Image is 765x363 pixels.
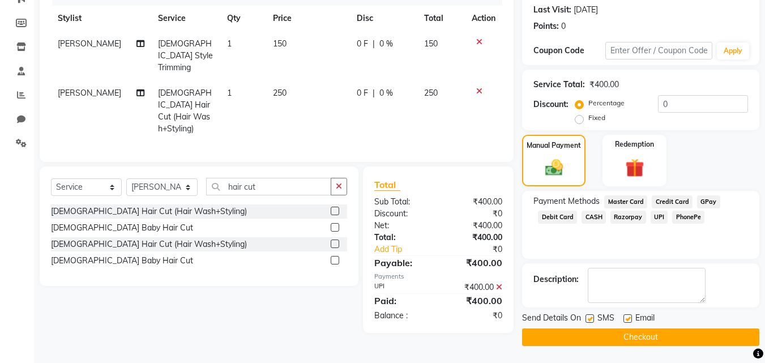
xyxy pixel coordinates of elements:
span: Razorpay [610,211,646,224]
button: Apply [717,42,749,59]
div: Payments [374,272,502,281]
span: 0 F [357,38,368,50]
th: Stylist [51,6,151,31]
div: Paid: [366,294,438,308]
div: Description: [533,274,579,285]
span: 1 [227,39,232,49]
th: Disc [350,6,417,31]
button: Checkout [522,328,759,346]
div: Balance : [366,310,438,322]
div: [DEMOGRAPHIC_DATA] Baby Hair Cut [51,255,193,267]
span: [DEMOGRAPHIC_DATA] Style Trimming [158,39,213,72]
div: ₹400.00 [589,79,619,91]
input: Search or Scan [206,178,331,195]
th: Total [417,6,465,31]
div: Discount: [533,99,569,110]
div: ₹400.00 [438,281,511,293]
div: [DEMOGRAPHIC_DATA] Hair Cut (Hair Wash+Styling) [51,238,247,250]
div: Last Visit: [533,4,571,16]
span: UPI [651,211,668,224]
div: Coupon Code [533,45,605,57]
div: [DEMOGRAPHIC_DATA] Baby Hair Cut [51,222,193,234]
label: Fixed [588,113,605,123]
span: SMS [597,312,614,326]
span: 0 % [379,87,393,99]
div: ₹400.00 [438,196,511,208]
div: Payable: [366,256,438,270]
label: Manual Payment [527,140,581,151]
div: ₹0 [438,208,511,220]
label: Percentage [588,98,625,108]
th: Price [266,6,350,31]
div: Service Total: [533,79,585,91]
span: Payment Methods [533,195,600,207]
span: | [373,87,375,99]
div: Net: [366,220,438,232]
span: 150 [273,39,287,49]
span: [DEMOGRAPHIC_DATA] Hair Cut (Hair Wash+Styling) [158,88,212,134]
span: Total [374,179,400,191]
th: Action [465,6,502,31]
span: GPay [697,195,720,208]
label: Redemption [615,139,654,150]
div: [DATE] [574,4,598,16]
div: ₹0 [451,244,511,255]
span: 0 % [379,38,393,50]
span: 250 [424,88,438,98]
img: _gift.svg [619,156,650,180]
span: 150 [424,39,438,49]
span: | [373,38,375,50]
a: Add Tip [366,244,450,255]
div: [DEMOGRAPHIC_DATA] Hair Cut (Hair Wash+Styling) [51,206,247,217]
input: Enter Offer / Coupon Code [605,42,712,59]
span: 0 F [357,87,368,99]
span: Credit Card [652,195,693,208]
div: Points: [533,20,559,32]
span: Master Card [604,195,647,208]
div: ₹0 [438,310,511,322]
img: _cash.svg [540,157,569,178]
th: Service [151,6,220,31]
span: [PERSON_NAME] [58,39,121,49]
div: Total: [366,232,438,244]
div: ₹400.00 [438,220,511,232]
div: UPI [366,281,438,293]
div: ₹400.00 [438,294,511,308]
div: Sub Total: [366,196,438,208]
span: 250 [273,88,287,98]
span: 1 [227,88,232,98]
div: 0 [561,20,566,32]
span: Debit Card [538,211,577,224]
span: PhonePe [672,211,704,224]
div: Discount: [366,208,438,220]
span: Send Details On [522,312,581,326]
span: CASH [582,211,606,224]
span: [PERSON_NAME] [58,88,121,98]
div: ₹400.00 [438,256,511,270]
div: ₹400.00 [438,232,511,244]
span: Email [635,312,655,326]
th: Qty [220,6,266,31]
